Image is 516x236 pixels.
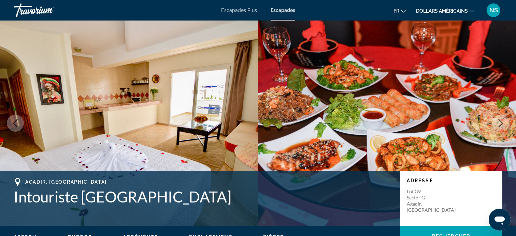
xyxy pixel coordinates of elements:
button: Changer de langue [393,6,406,16]
p: Lot.G9 Sector G Agadir, [GEOGRAPHIC_DATA] [407,188,461,213]
button: Changer de devise [416,6,474,16]
button: Previous image [7,115,24,132]
iframe: Bouton de lancement de la fenêtre de messagerie [489,209,511,231]
button: Next image [492,115,509,132]
button: Menu utilisateur [485,3,502,17]
a: Escapades Plus [221,8,257,13]
a: Escapades [271,8,295,13]
h1: Intouriste [GEOGRAPHIC_DATA] [14,188,393,206]
p: Adresse [407,178,496,183]
span: Agadir, [GEOGRAPHIC_DATA] [25,179,107,185]
a: Travorium [14,1,82,19]
font: fr [393,8,399,14]
font: NS [489,6,498,14]
font: dollars américains [416,8,468,14]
